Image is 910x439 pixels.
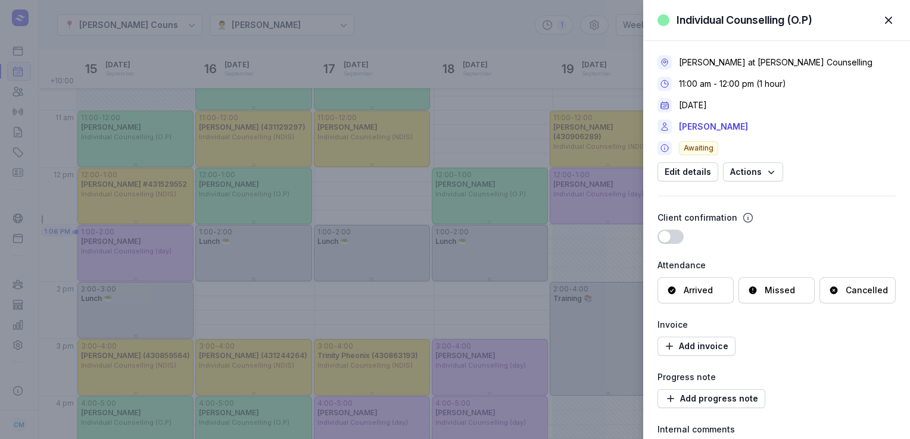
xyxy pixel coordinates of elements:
div: Invoice [657,318,896,332]
div: Cancelled [846,284,888,296]
div: [DATE] [679,99,707,111]
a: [PERSON_NAME] [679,120,748,134]
div: Arrived [684,284,713,296]
div: Client confirmation [657,211,737,225]
div: Progress note [657,370,896,384]
button: Edit details [657,162,718,181]
span: Actions [730,165,776,179]
span: Awaiting [679,141,718,155]
div: Internal comments [657,422,896,437]
div: Missed [765,284,795,296]
span: Add invoice [665,339,728,353]
div: Individual Counselling (O.P) [677,13,812,27]
div: 11:00 am - 12:00 pm (1 hour) [679,78,786,90]
span: Add progress note [665,391,758,406]
div: Attendance [657,258,896,272]
div: [PERSON_NAME] at [PERSON_NAME] Counselling [679,57,872,68]
span: Edit details [665,165,711,179]
button: Actions [723,162,783,181]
